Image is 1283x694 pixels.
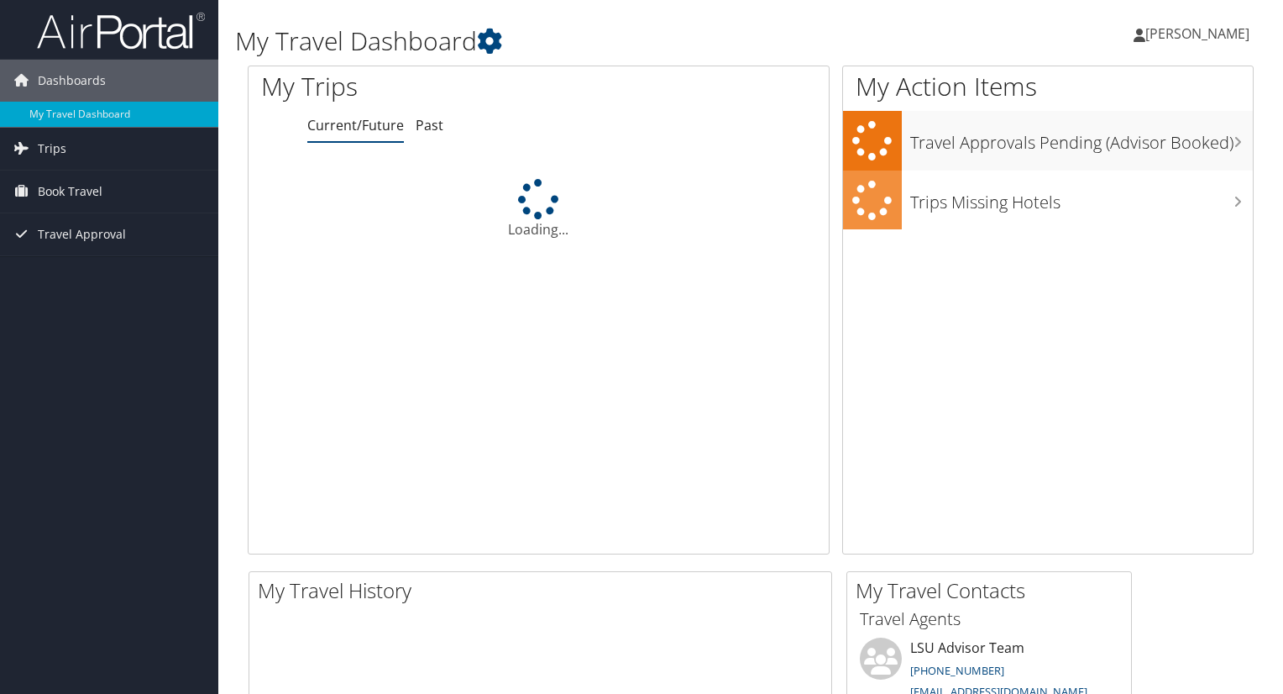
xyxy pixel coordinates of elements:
h3: Travel Agents [860,607,1118,631]
div: Loading... [249,179,829,239]
a: Trips Missing Hotels [843,171,1253,230]
h1: My Travel Dashboard [235,24,923,59]
img: airportal-logo.png [37,11,205,50]
h2: My Travel History [258,576,831,605]
h1: My Action Items [843,69,1253,104]
span: Trips [38,128,66,170]
h3: Trips Missing Hotels [910,182,1253,214]
a: [PERSON_NAME] [1134,8,1266,59]
a: Current/Future [307,116,404,134]
a: Past [416,116,443,134]
span: [PERSON_NAME] [1145,24,1249,43]
a: [PHONE_NUMBER] [910,663,1004,678]
h2: My Travel Contacts [856,576,1131,605]
h3: Travel Approvals Pending (Advisor Booked) [910,123,1253,155]
span: Travel Approval [38,213,126,255]
span: Book Travel [38,171,102,213]
h1: My Trips [261,69,574,104]
a: Travel Approvals Pending (Advisor Booked) [843,111,1253,171]
span: Dashboards [38,60,106,102]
